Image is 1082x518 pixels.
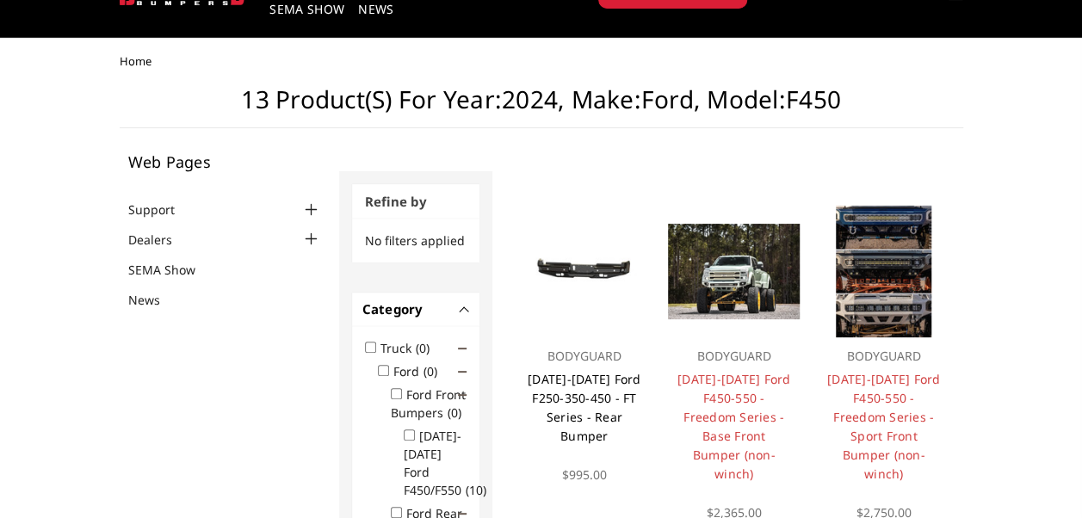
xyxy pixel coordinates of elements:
img: Multiple lighting options [836,206,931,337]
a: News [128,291,182,309]
h1: 13 Product(s) for Year:2024, Make:Ford, Model:F450 [120,85,963,128]
label: Truck [380,340,440,356]
a: SEMA Show [128,261,217,279]
span: No filters applied [365,232,465,249]
a: Multiple lighting options [818,206,949,337]
a: Support [128,200,196,219]
label: Ford Front Bumpers [391,386,472,421]
span: (0) [448,404,461,421]
p: BODYGUARD [826,346,941,367]
a: [DATE]-[DATE] Ford F450-550 - Freedom Series - Base Front Bumper (non-winch) [677,371,791,482]
a: [DATE]-[DATE] Ford F450-550 - Freedom Series - Sport Front Bumper (non-winch) [827,371,941,482]
a: Dealers [128,231,194,249]
span: Click to show/hide children [458,367,467,376]
h4: Category [362,299,470,319]
a: [DATE]-[DATE] Ford F250-350-450 - FT Series - Rear Bumper [528,371,641,444]
span: Click to show/hide children [458,509,467,518]
p: BODYGUARD [527,346,641,367]
label: [DATE]-[DATE] Ford F450/F550 [404,428,497,498]
h3: Refine by [352,184,480,219]
span: Click to show/hide children [458,391,467,399]
p: BODYGUARD [677,346,791,367]
h5: Web Pages [128,154,322,170]
span: Click to show/hide children [458,344,467,353]
iframe: Chat Widget [996,435,1082,518]
a: News [358,3,393,37]
span: $995.00 [562,466,607,483]
span: (0) [416,340,430,356]
span: (0) [424,363,437,379]
a: SEMA Show [269,3,344,37]
span: Home [120,53,151,69]
label: Ford [393,363,448,379]
span: (10) [466,482,486,498]
button: - [461,305,469,313]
